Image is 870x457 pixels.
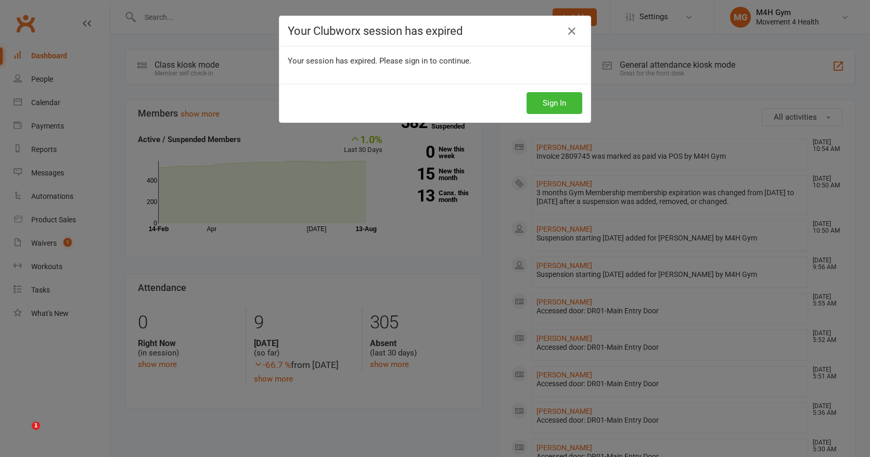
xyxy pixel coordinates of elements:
button: Sign In [527,92,582,114]
h4: Your Clubworx session has expired [288,24,582,37]
iframe: Intercom live chat [10,422,35,447]
span: 1 [32,422,40,430]
a: Close [564,23,580,40]
span: Your session has expired. Please sign in to continue. [288,56,471,66]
